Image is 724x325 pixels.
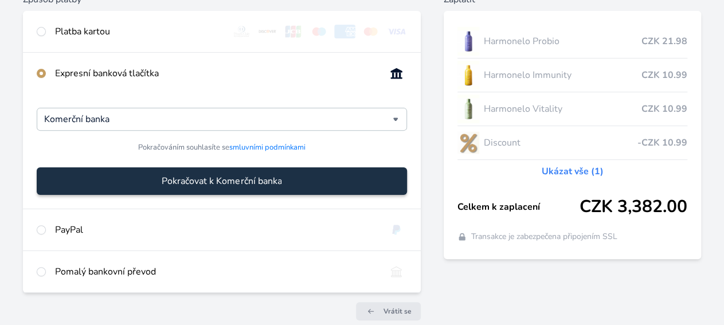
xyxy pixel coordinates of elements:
[641,102,687,116] span: CZK 10.99
[308,25,330,38] img: maestro.svg
[386,66,407,80] img: onlineBanking_CZ.svg
[383,307,412,316] span: Vrátit se
[637,136,687,150] span: -CZK 10.99
[457,61,479,89] img: IMMUNITY_se_stinem_x-lo.jpg
[457,200,580,214] span: Celkem k zaplacení
[257,25,278,38] img: discover.svg
[386,25,407,38] img: visa.svg
[55,265,377,279] div: Pomalý bankovní převod
[283,25,304,38] img: jcb.svg
[484,34,641,48] span: Harmonelo Probio
[484,102,641,116] span: Harmonelo Vitality
[580,197,687,217] span: CZK 3,382.00
[55,223,377,237] div: PayPal
[641,68,687,82] span: CZK 10.99
[641,34,687,48] span: CZK 21.98
[457,27,479,56] img: CLEAN_PROBIO_se_stinem_x-lo.jpg
[360,25,381,38] img: mc.svg
[334,25,355,38] img: amex.svg
[37,167,407,195] button: Pokračovat k Komerční banka
[37,108,407,131] div: Komerční banka
[231,25,252,38] img: diners.svg
[386,223,407,237] img: paypal.svg
[541,165,603,178] a: Ukázat vše (1)
[484,136,637,150] span: Discount
[457,128,479,157] img: discount-lo.png
[457,95,479,123] img: CLEAN_VITALITY_se_stinem_x-lo.jpg
[386,265,407,279] img: bankTransfer_IBAN.svg
[138,142,306,153] span: Pokračováním souhlasíte se
[55,25,222,38] div: Platba kartou
[55,66,377,80] div: Expresní banková tlačítka
[484,68,641,82] span: Harmonelo Immunity
[356,302,421,320] a: Vrátit se
[162,174,281,188] span: Pokračovat k Komerční banka
[229,142,306,152] a: smluvními podmínkami
[471,231,617,242] span: Transakce je zabezpečena připojením SSL
[44,112,393,126] input: Hledat...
